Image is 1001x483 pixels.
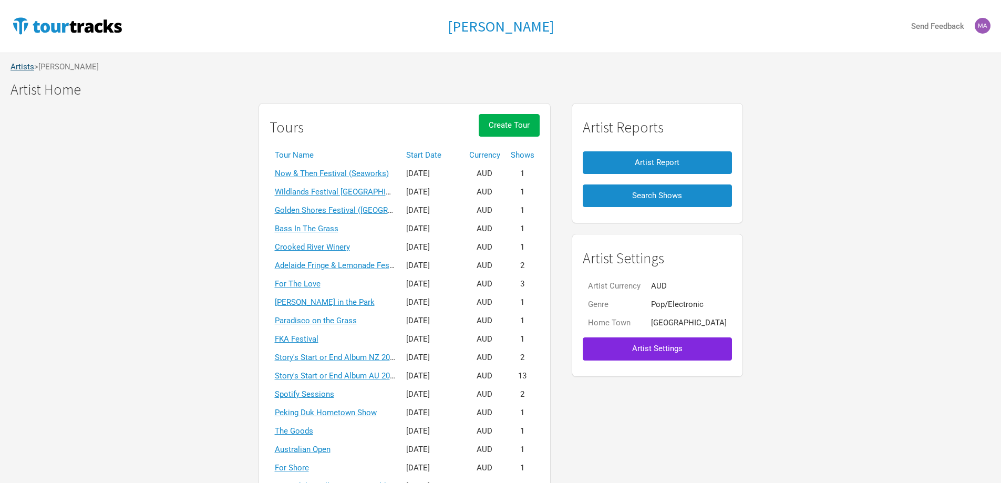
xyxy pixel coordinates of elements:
[464,422,505,440] td: AUD
[401,165,464,183] td: [DATE]
[583,119,732,136] h1: Artist Reports
[583,277,646,295] td: Artist Currency
[489,120,530,130] span: Create Tour
[583,314,646,332] td: Home Town
[275,334,318,344] a: FKA Festival
[401,404,464,422] td: [DATE]
[11,81,1001,98] h1: Artist Home
[583,184,732,207] button: Search Shows
[505,201,540,220] td: 1
[448,18,554,35] a: [PERSON_NAME]
[464,459,505,477] td: AUD
[275,279,321,289] a: For The Love
[505,165,540,183] td: 1
[401,238,464,256] td: [DATE]
[635,158,679,167] span: Artist Report
[275,353,416,362] a: Story's Start or End Album NZ 2019 Tour
[505,404,540,422] td: 1
[464,385,505,404] td: AUD
[583,151,732,174] button: Artist Report
[583,250,732,266] h1: Artist Settings
[479,114,540,137] button: Create Tour
[505,220,540,238] td: 1
[505,146,540,165] th: Shows
[270,146,401,165] th: Tour Name
[401,330,464,348] td: [DATE]
[401,348,464,367] td: [DATE]
[275,187,416,197] a: Wildlands Festival [GEOGRAPHIC_DATA]
[505,330,540,348] td: 1
[401,293,464,312] td: [DATE]
[464,220,505,238] td: AUD
[911,22,964,31] strong: Send Feedback
[583,295,646,314] td: Genre
[34,63,99,71] span: > [PERSON_NAME]
[505,293,540,312] td: 1
[401,422,464,440] td: [DATE]
[464,440,505,459] td: AUD
[505,256,540,275] td: 2
[464,256,505,275] td: AUD
[583,146,732,179] a: Artist Report
[401,220,464,238] td: [DATE]
[401,367,464,385] td: [DATE]
[275,426,313,436] a: The Goods
[275,389,334,399] a: Spotify Sessions
[646,314,732,332] td: [GEOGRAPHIC_DATA]
[448,17,554,36] h1: [PERSON_NAME]
[401,385,464,404] td: [DATE]
[401,146,464,165] th: Start Date
[464,165,505,183] td: AUD
[275,408,377,417] a: Peking Duk Hometown Show
[505,183,540,201] td: 1
[401,312,464,330] td: [DATE]
[583,332,732,365] a: Artist Settings
[505,385,540,404] td: 2
[275,445,331,454] a: Australian Open
[464,367,505,385] td: AUD
[275,316,357,325] a: Paradisco on the Grass
[505,459,540,477] td: 1
[632,344,683,353] span: Artist Settings
[479,114,540,146] a: Create Tour
[505,312,540,330] td: 1
[975,18,990,34] img: martinl
[505,238,540,256] td: 1
[505,367,540,385] td: 13
[275,261,404,270] a: Adelaide Fringe & Lemonade Festival
[505,422,540,440] td: 1
[401,201,464,220] td: [DATE]
[275,205,439,215] a: Golden Shores Festival ([GEOGRAPHIC_DATA])
[464,312,505,330] td: AUD
[464,293,505,312] td: AUD
[11,62,34,71] a: Artists
[275,224,338,233] a: Bass In The Grass
[401,256,464,275] td: [DATE]
[11,15,124,36] img: TourTracks
[275,242,350,252] a: Crooked River Winery
[505,275,540,293] td: 3
[401,440,464,459] td: [DATE]
[464,201,505,220] td: AUD
[583,179,732,212] a: Search Shows
[401,183,464,201] td: [DATE]
[464,404,505,422] td: AUD
[401,459,464,477] td: [DATE]
[275,297,375,307] a: [PERSON_NAME] in the Park
[464,275,505,293] td: AUD
[464,146,505,165] th: Currency
[583,337,732,360] button: Artist Settings
[632,191,682,200] span: Search Shows
[270,119,304,136] h1: Tours
[275,371,416,381] a: Story's Start or End Album AU 2019 Tour
[401,275,464,293] td: [DATE]
[275,169,389,178] a: Now & Then Festival (Seaworks)
[505,348,540,367] td: 2
[275,463,309,472] a: For Shore
[646,295,732,314] td: Pop/Electronic
[464,183,505,201] td: AUD
[464,238,505,256] td: AUD
[464,348,505,367] td: AUD
[646,277,732,295] td: AUD
[464,330,505,348] td: AUD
